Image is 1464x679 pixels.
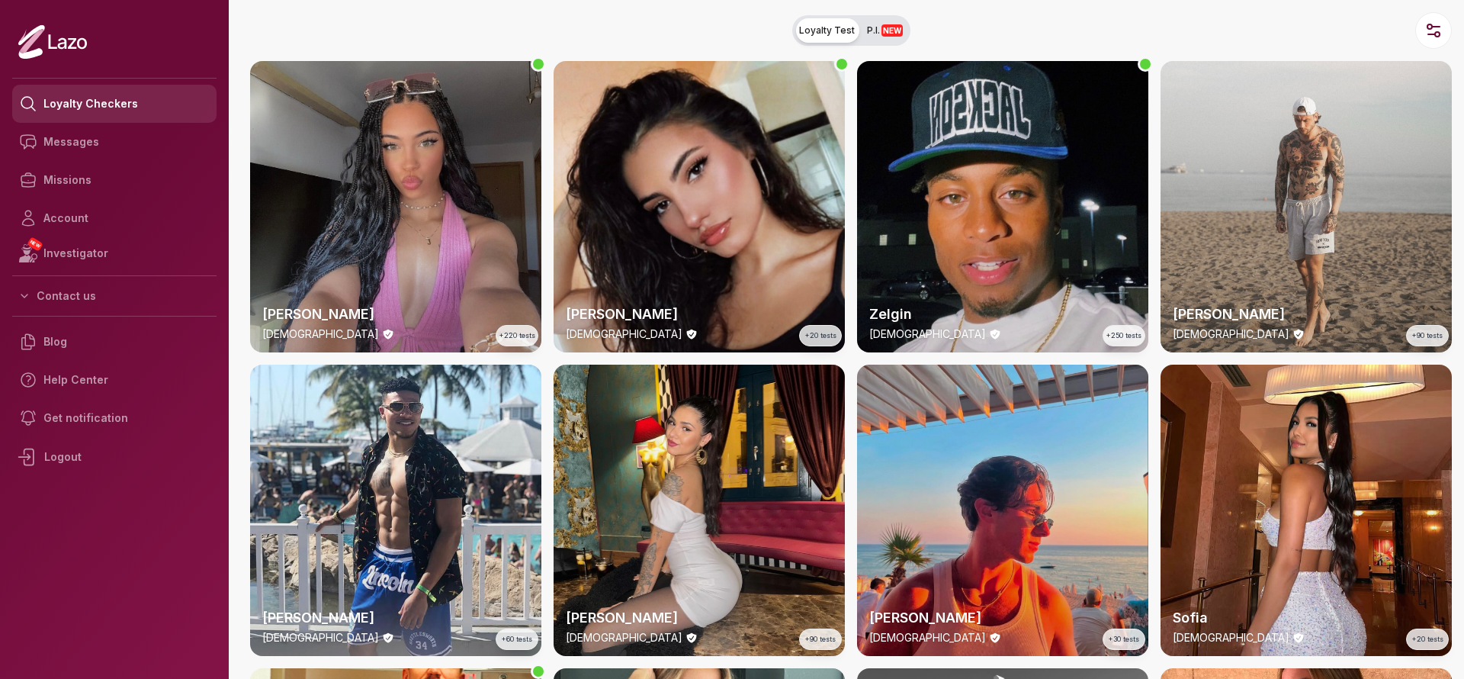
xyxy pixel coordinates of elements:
a: thumbchecker[PERSON_NAME][DEMOGRAPHIC_DATA]+220 tests [250,61,541,352]
img: checker [857,365,1148,656]
h2: [PERSON_NAME] [1173,304,1440,325]
h2: [PERSON_NAME] [869,607,1136,629]
div: Logout [12,437,217,477]
a: thumbchecker[PERSON_NAME][DEMOGRAPHIC_DATA]+90 tests [554,365,845,656]
a: Missions [12,161,217,199]
a: thumbchecker[PERSON_NAME][DEMOGRAPHIC_DATA]+90 tests [1161,61,1452,352]
button: Contact us [12,282,217,310]
a: Blog [12,323,217,361]
a: Account [12,199,217,237]
span: +90 tests [805,634,836,645]
span: NEW [27,237,43,252]
a: thumbchecker[PERSON_NAME][DEMOGRAPHIC_DATA]+20 tests [554,61,845,352]
a: thumbcheckerSofia[DEMOGRAPHIC_DATA]+20 tests [1161,365,1452,656]
a: Get notification [12,399,217,437]
h2: Zelgin [869,304,1136,325]
p: [DEMOGRAPHIC_DATA] [869,327,986,342]
img: checker [857,61,1148,352]
img: checker [250,61,541,352]
p: [DEMOGRAPHIC_DATA] [566,327,682,342]
a: Help Center [12,361,217,399]
span: +20 tests [1412,634,1443,645]
h2: [PERSON_NAME] [262,607,529,629]
span: P.I. [867,24,903,37]
p: [DEMOGRAPHIC_DATA] [566,630,682,645]
span: +220 tests [499,330,535,341]
p: [DEMOGRAPHIC_DATA] [869,630,986,645]
a: NEWInvestigator [12,237,217,269]
a: thumbcheckerZelgin[DEMOGRAPHIC_DATA]+250 tests [857,61,1148,352]
span: +20 tests [805,330,836,341]
img: checker [1161,365,1452,656]
span: +60 tests [502,634,532,645]
h2: [PERSON_NAME] [566,607,833,629]
a: thumbchecker[PERSON_NAME][DEMOGRAPHIC_DATA]+60 tests [250,365,541,656]
img: checker [554,365,845,656]
a: thumbchecker[PERSON_NAME][DEMOGRAPHIC_DATA]+30 tests [857,365,1148,656]
span: Loyalty Test [799,24,855,37]
a: Loyalty Checkers [12,85,217,123]
p: [DEMOGRAPHIC_DATA] [262,327,379,342]
p: [DEMOGRAPHIC_DATA] [1173,630,1289,645]
span: +30 tests [1109,634,1139,645]
h2: [PERSON_NAME] [262,304,529,325]
h2: Sofia [1173,607,1440,629]
p: [DEMOGRAPHIC_DATA] [262,630,379,645]
img: checker [554,61,845,352]
p: [DEMOGRAPHIC_DATA] [1173,327,1289,342]
span: +90 tests [1412,330,1443,341]
img: checker [250,365,541,656]
img: checker [1161,61,1452,352]
span: +250 tests [1106,330,1141,341]
span: NEW [881,24,903,37]
a: Messages [12,123,217,161]
h2: [PERSON_NAME] [566,304,833,325]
